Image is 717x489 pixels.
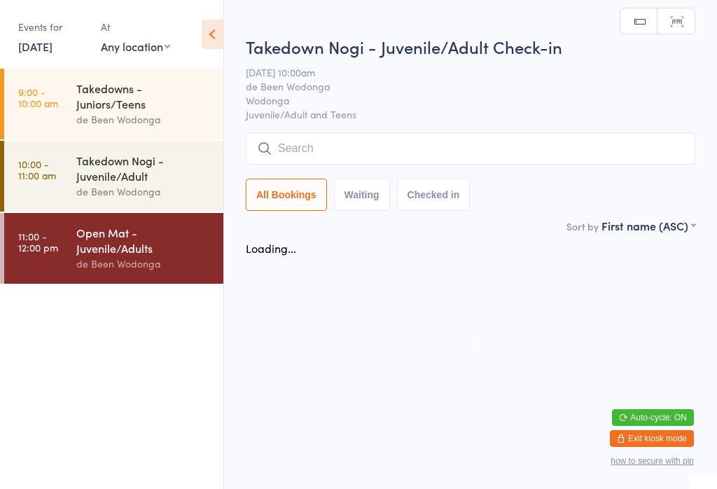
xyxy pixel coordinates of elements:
time: 9:00 - 10:00 am [18,86,58,109]
a: 10:00 -11:00 amTakedown Nogi - Juvenile/Adultde Been Wodonga [4,141,223,212]
div: Takedown Nogi - Juvenile/Adult [76,153,211,184]
button: Auto-cycle: ON [612,409,694,426]
div: de Been Wodonga [76,256,211,272]
input: Search [246,132,695,165]
label: Sort by [566,219,599,233]
button: All Bookings [246,179,327,211]
div: Open Mat - Juvenile/Adults [76,225,211,256]
div: First name (ASC) [601,218,695,233]
a: [DATE] [18,39,53,54]
div: Takedowns - Juniors/Teens [76,81,211,111]
time: 11:00 - 12:00 pm [18,230,58,253]
div: de Been Wodonga [76,184,211,200]
span: [DATE] 10:00am [246,65,674,79]
div: Any location [101,39,170,54]
button: Checked in [397,179,471,211]
span: Wodonga [246,93,674,107]
button: how to secure with pin [611,456,694,466]
div: Loading... [246,240,296,256]
a: 11:00 -12:00 pmOpen Mat - Juvenile/Adultsde Been Wodonga [4,213,223,284]
time: 10:00 - 11:00 am [18,158,56,181]
h2: Takedown Nogi - Juvenile/Adult Check-in [246,35,695,58]
button: Waiting [334,179,390,211]
a: 9:00 -10:00 amTakedowns - Juniors/Teensde Been Wodonga [4,69,223,139]
div: Events for [18,15,87,39]
button: Exit kiosk mode [610,430,694,447]
span: de Been Wodonga [246,79,674,93]
div: de Been Wodonga [76,111,211,128]
span: Juvenile/Adult and Teens [246,107,695,121]
div: At [101,15,170,39]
